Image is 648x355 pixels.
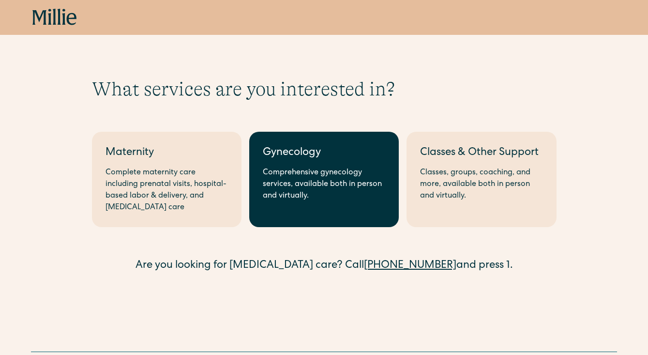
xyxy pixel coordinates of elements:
[263,167,385,202] div: Comprehensive gynecology services, available both in person and virtually.
[364,261,456,271] a: [PHONE_NUMBER]
[407,132,556,227] a: Classes & Other SupportClasses, groups, coaching, and more, available both in person and virtually.
[249,132,399,227] a: GynecologyComprehensive gynecology services, available both in person and virtually.
[92,258,557,274] div: Are you looking for [MEDICAL_DATA] care? Call and press 1.
[105,167,228,214] div: Complete maternity care including prenatal visits, hospital-based labor & delivery, and [MEDICAL_...
[92,77,557,101] h1: What services are you interested in?
[263,145,385,161] div: Gynecology
[92,132,241,227] a: MaternityComplete maternity care including prenatal visits, hospital-based labor & delivery, and ...
[420,145,543,161] div: Classes & Other Support
[420,167,543,202] div: Classes, groups, coaching, and more, available both in person and virtually.
[105,145,228,161] div: Maternity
